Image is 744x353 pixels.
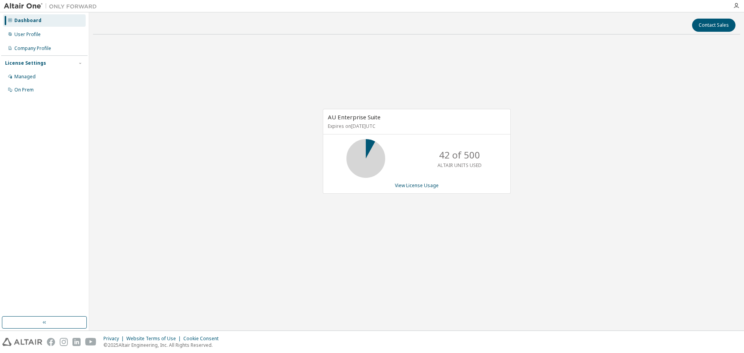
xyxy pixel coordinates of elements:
div: Dashboard [14,17,41,24]
div: Website Terms of Use [126,336,183,342]
p: © 2025 Altair Engineering, Inc. All Rights Reserved. [103,342,223,348]
span: AU Enterprise Suite [328,113,381,121]
img: instagram.svg [60,338,68,346]
div: Company Profile [14,45,51,52]
a: View License Usage [395,182,439,189]
div: Managed [14,74,36,80]
p: ALTAIR UNITS USED [437,162,482,169]
div: License Settings [5,60,46,66]
div: User Profile [14,31,41,38]
img: facebook.svg [47,338,55,346]
div: On Prem [14,87,34,93]
div: Privacy [103,336,126,342]
img: Altair One [4,2,101,10]
img: linkedin.svg [72,338,81,346]
img: youtube.svg [85,338,96,346]
div: Cookie Consent [183,336,223,342]
p: Expires on [DATE] UTC [328,123,504,129]
p: 42 of 500 [439,148,480,162]
button: Contact Sales [692,19,735,32]
img: altair_logo.svg [2,338,42,346]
